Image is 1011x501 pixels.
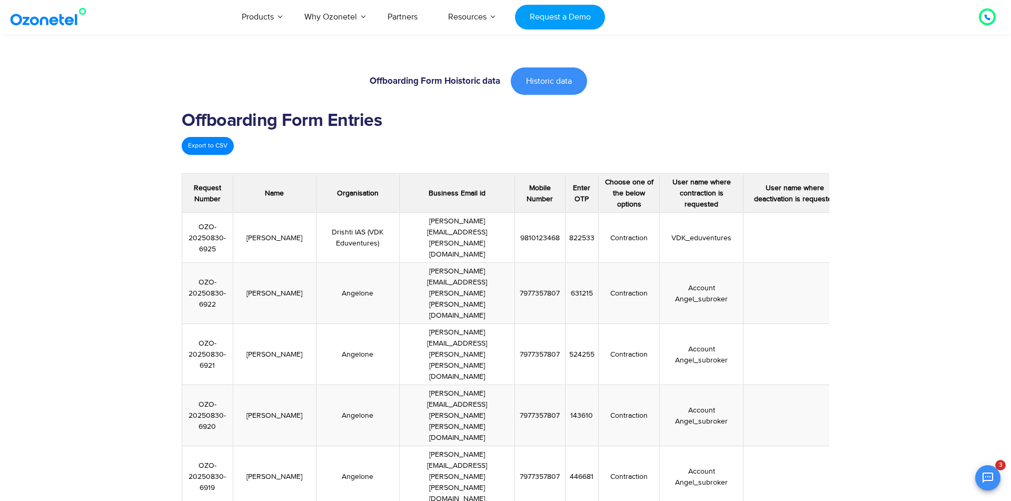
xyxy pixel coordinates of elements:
td: [PERSON_NAME] [233,263,316,324]
h6: Offboarding Form Hoistoric data [187,77,500,86]
button: Open chat [975,465,1000,490]
td: 7977357807 [514,385,565,446]
td: Angelone [316,324,399,385]
td: [PERSON_NAME][EMAIL_ADDRESS][PERSON_NAME][PERSON_NAME][DOMAIN_NAME] [399,385,514,446]
td: [PERSON_NAME] [233,213,316,263]
th: Request Number [182,174,233,213]
td: OZO-20250830-6922 [182,263,233,324]
td: [PERSON_NAME][EMAIL_ADDRESS][PERSON_NAME][DOMAIN_NAME] [399,213,514,263]
td: 9810123468 [514,213,565,263]
a: Export to CSV [182,137,234,155]
th: Name [233,174,316,213]
td: OZO-20250830-6921 [182,324,233,385]
td: 7977357807 [514,324,565,385]
td: OZO-20250830-6920 [182,385,233,446]
a: Historic data [511,67,587,95]
td: Account Angel_subroker [660,385,744,446]
h2: Offboarding Form Entries [182,111,829,132]
td: Angelone [316,263,399,324]
td: Contraction [599,263,660,324]
th: Enter OTP [565,174,598,213]
td: 143610 [565,385,598,446]
th: Choose one of the below options [599,174,660,213]
th: Organisation [316,174,399,213]
th: User name where contraction is requested [660,174,744,213]
td: [PERSON_NAME] [233,324,316,385]
a: Request a Demo [515,5,605,30]
td: OZO-20250830-6925 [182,213,233,263]
td: VDK_eduventures [660,213,744,263]
th: Business Email id [399,174,514,213]
td: 7977357807 [514,263,565,324]
td: Contraction [599,385,660,446]
td: Account Angel_subroker [660,263,744,324]
th: Mobile Number [514,174,565,213]
td: Contraction [599,213,660,263]
th: User name where deactivation is requested [743,174,846,213]
td: 822533 [565,213,598,263]
td: Drishti IAS (VDK Eduventures) [316,213,399,263]
td: 631215 [565,263,598,324]
td: Account Angel_subroker [660,324,744,385]
span: 3 [995,460,1006,470]
td: [PERSON_NAME][EMAIL_ADDRESS][PERSON_NAME][PERSON_NAME][DOMAIN_NAME] [399,324,514,385]
span: Historic data [526,77,572,85]
td: [PERSON_NAME] [233,385,316,446]
td: Contraction [599,324,660,385]
td: 524255 [565,324,598,385]
td: Angelone [316,385,399,446]
td: [PERSON_NAME][EMAIL_ADDRESS][PERSON_NAME][PERSON_NAME][DOMAIN_NAME] [399,263,514,324]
